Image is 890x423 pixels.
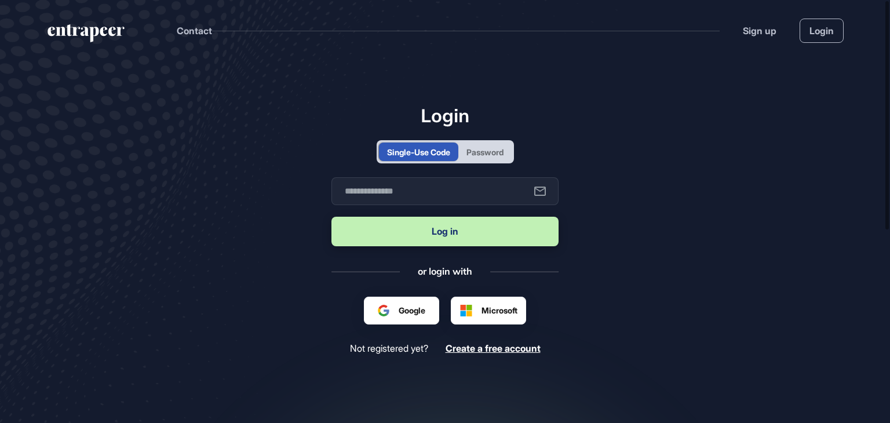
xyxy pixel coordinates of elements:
[331,217,559,246] button: Log in
[418,265,472,278] div: or login with
[743,24,776,38] a: Sign up
[387,146,450,158] div: Single-Use Code
[177,23,212,38] button: Contact
[466,146,504,158] div: Password
[482,304,517,316] span: Microsoft
[446,342,541,354] span: Create a free account
[446,343,541,354] a: Create a free account
[46,24,126,46] a: entrapeer-logo
[800,19,844,43] a: Login
[331,104,559,126] h1: Login
[350,343,428,354] span: Not registered yet?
